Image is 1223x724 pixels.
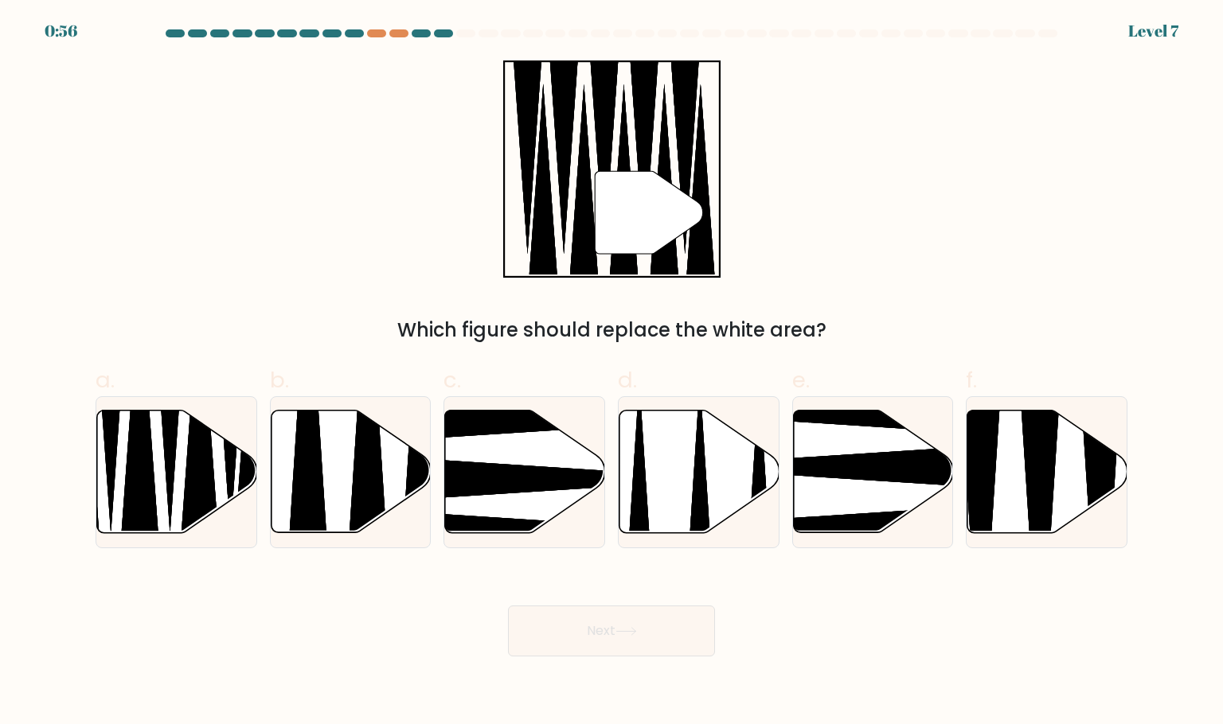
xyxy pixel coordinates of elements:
[270,364,289,395] span: b.
[618,364,637,395] span: d.
[96,364,115,395] span: a.
[792,364,810,395] span: e.
[595,171,702,254] g: "
[105,316,1118,344] div: Which figure should replace the white area?
[45,19,77,43] div: 0:56
[443,364,461,395] span: c.
[1128,19,1178,43] div: Level 7
[966,364,977,395] span: f.
[508,605,715,656] button: Next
